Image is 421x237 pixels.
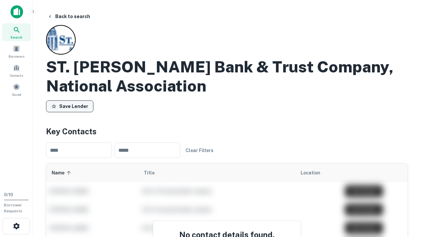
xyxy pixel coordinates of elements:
h2: ST. [PERSON_NAME] Bank & Trust Company, National Association [46,57,408,95]
iframe: Chat Widget [388,163,421,195]
span: 0 / 10 [4,192,13,197]
a: Saved [2,81,31,98]
a: Contacts [2,62,31,79]
button: Clear Filters [183,145,216,156]
a: Borrowers [2,42,31,60]
span: Search [11,35,22,40]
a: Search [2,23,31,41]
span: Contacts [10,73,23,78]
span: Saved [12,92,21,97]
img: capitalize-icon.png [11,5,23,18]
button: Save Lender [46,100,93,112]
span: Borrowers [9,54,24,59]
h4: Key Contacts [46,125,408,137]
span: Borrower Requests [4,203,22,213]
button: Back to search [45,11,93,22]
